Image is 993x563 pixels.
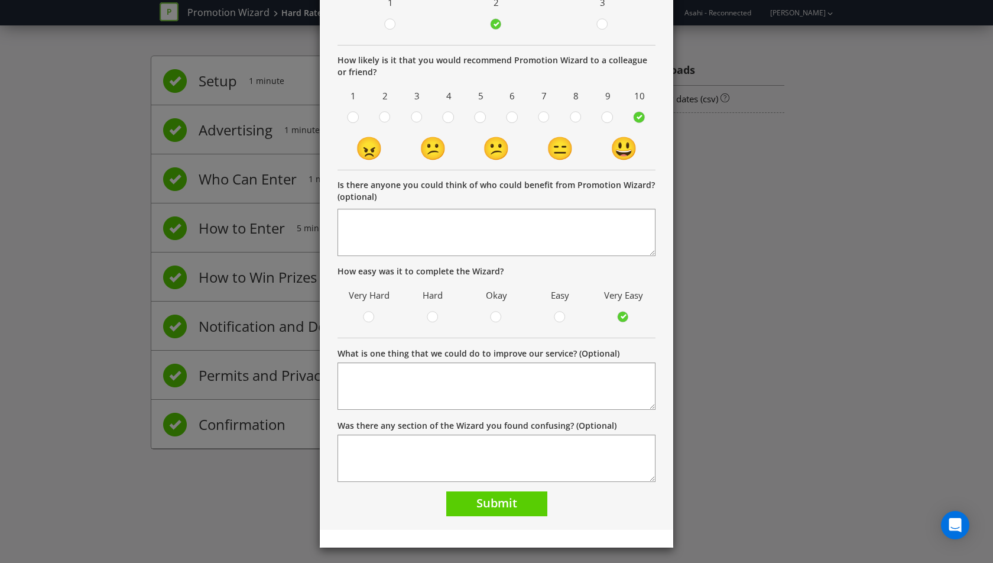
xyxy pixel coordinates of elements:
[563,87,589,105] span: 8
[534,286,586,305] span: Easy
[338,348,619,360] label: What is one thing that we could do to improve our service? (Optional)
[528,132,592,164] td: 😑
[476,495,517,511] span: Submit
[338,266,655,277] p: How easy was it to complete the Wizard?
[436,87,462,105] span: 4
[401,132,465,164] td: 😕
[407,286,459,305] span: Hard
[598,286,650,305] span: Very Easy
[627,87,653,105] span: 10
[338,179,655,203] p: Is there anyone you could think of who could benefit from Promotion Wizard? (optional)
[340,87,366,105] span: 1
[465,132,528,164] td: 😕
[338,420,616,432] label: Was there any section of the Wizard you found confusing? (Optional)
[595,87,621,105] span: 9
[592,132,655,164] td: 😃
[470,286,523,305] span: Okay
[404,87,430,105] span: 3
[446,491,547,517] button: Submit
[531,87,557,105] span: 7
[338,54,655,78] p: How likely is it that you would recommend Promotion Wizard to a colleague or friend?
[499,87,525,105] span: 6
[343,286,395,305] span: Very Hard
[468,87,494,105] span: 5
[941,511,969,539] div: Open Intercom Messenger
[338,132,401,164] td: 😠
[372,87,398,105] span: 2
